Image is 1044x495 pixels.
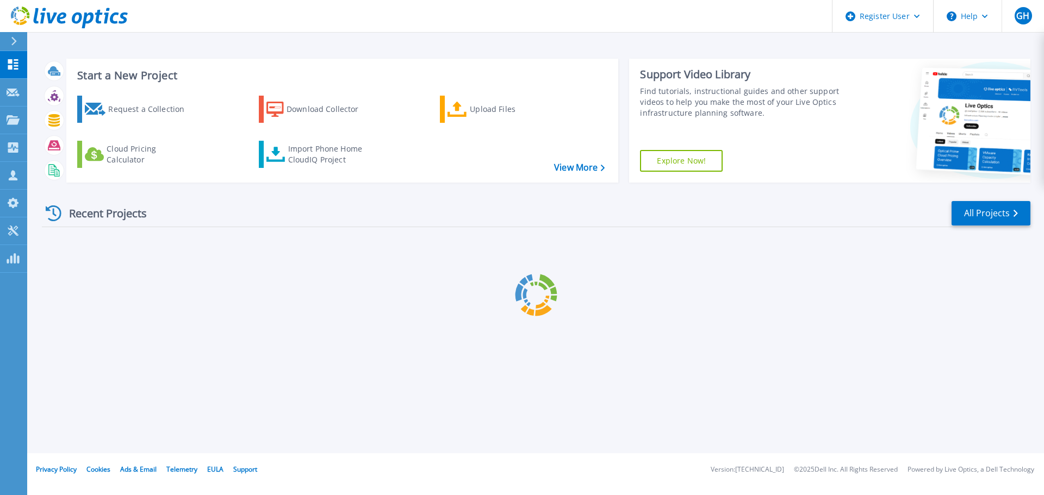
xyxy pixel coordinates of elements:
div: Import Phone Home CloudIQ Project [288,143,373,165]
a: Download Collector [259,96,380,123]
a: Cloud Pricing Calculator [77,141,198,168]
a: Cookies [86,465,110,474]
li: © 2025 Dell Inc. All Rights Reserved [794,466,898,473]
li: Version: [TECHNICAL_ID] [711,466,784,473]
a: Support [233,465,257,474]
a: Request a Collection [77,96,198,123]
a: EULA [207,465,223,474]
div: Upload Files [470,98,557,120]
div: Find tutorials, instructional guides and other support videos to help you make the most of your L... [640,86,844,118]
div: Download Collector [287,98,374,120]
li: Powered by Live Optics, a Dell Technology [908,466,1034,473]
a: Ads & Email [120,465,157,474]
div: Support Video Library [640,67,844,82]
a: Privacy Policy [36,465,77,474]
a: Explore Now! [640,150,723,172]
a: All Projects [952,201,1030,225]
a: Telemetry [166,465,197,474]
a: View More [554,162,605,173]
h3: Start a New Project [77,70,605,82]
div: Request a Collection [108,98,195,120]
span: GH [1016,11,1029,20]
a: Upload Files [440,96,561,123]
div: Cloud Pricing Calculator [107,143,194,165]
div: Recent Projects [42,200,161,227]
